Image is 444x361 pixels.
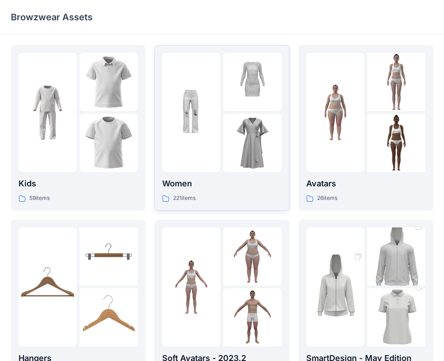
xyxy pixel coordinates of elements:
p: 59 items [29,194,50,203]
a: folder 1folder 2folder 3Avatars26items [299,45,433,211]
img: folder 1 [306,243,365,331]
p: Women [162,177,281,190]
p: 221 items [173,194,196,203]
a: folder 1folder 2folder 3Women221items [154,45,289,211]
img: folder 3 [79,288,138,347]
a: folder 1folder 2folder 3Kids59items [11,45,145,211]
img: folder 1 [306,83,365,142]
p: Browzwear Assets [11,11,93,23]
img: folder 1 [19,258,77,316]
img: folder 3 [223,288,281,347]
img: folder 3 [223,114,281,172]
img: folder 2 [79,227,138,286]
p: 26 items [317,194,337,203]
img: folder 2 [223,53,281,111]
img: folder 1 [19,83,77,142]
p: Avatars [306,177,425,190]
img: folder 2 [367,213,425,301]
img: folder 3 [79,114,138,172]
img: folder 2 [367,53,425,111]
img: folder 2 [79,53,138,111]
p: Kids [19,177,138,190]
img: folder 1 [162,83,220,142]
img: folder 1 [162,258,220,316]
img: folder 2 [223,227,281,286]
img: folder 3 [367,114,425,172]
